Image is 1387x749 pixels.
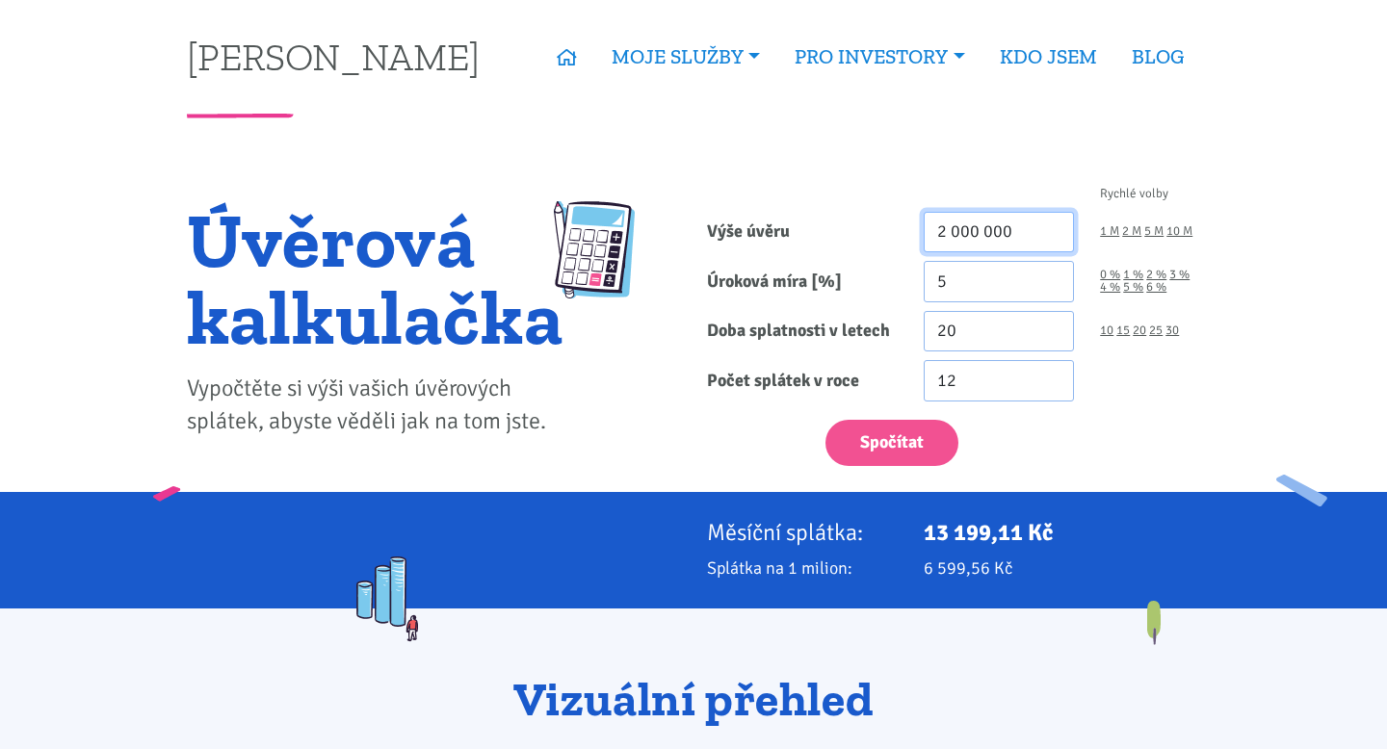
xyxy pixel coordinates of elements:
[982,35,1114,79] a: KDO JSEM
[825,420,958,467] button: Spočítat
[777,35,981,79] a: PRO INVESTORY
[924,519,1201,546] p: 13 199,11 Kč
[1100,281,1120,294] a: 4 %
[1100,225,1119,238] a: 1 M
[1166,225,1192,238] a: 10 M
[707,555,898,581] p: Splátka na 1 milion:
[1100,324,1113,337] a: 10
[1165,324,1179,337] a: 30
[1133,324,1146,337] a: 20
[1123,269,1143,281] a: 1 %
[693,212,910,253] label: Výše úvěru
[1100,188,1168,200] span: Rychlé volby
[187,201,563,355] h1: Úvěrová kalkulačka
[187,674,1201,726] h2: Vizuální přehled
[693,311,910,352] label: Doba splatnosti v letech
[1116,324,1130,337] a: 15
[1144,225,1164,238] a: 5 M
[1100,269,1120,281] a: 0 %
[1122,225,1141,238] a: 2 M
[1169,269,1190,281] a: 3 %
[1123,281,1143,294] a: 5 %
[693,360,910,401] label: Počet splátek v roce
[693,261,910,302] label: Úroková míra [%]
[594,35,777,79] a: MOJE SLUŽBY
[1114,35,1201,79] a: BLOG
[187,38,480,75] a: [PERSON_NAME]
[924,555,1201,581] p: 6 599,56 Kč
[187,373,563,438] p: Vypočtěte si výši vašich úvěrových splátek, abyste věděli jak na tom jste.
[1146,269,1166,281] a: 2 %
[707,519,898,546] p: Měsíční splátka:
[1146,281,1166,294] a: 6 %
[1149,324,1163,337] a: 25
